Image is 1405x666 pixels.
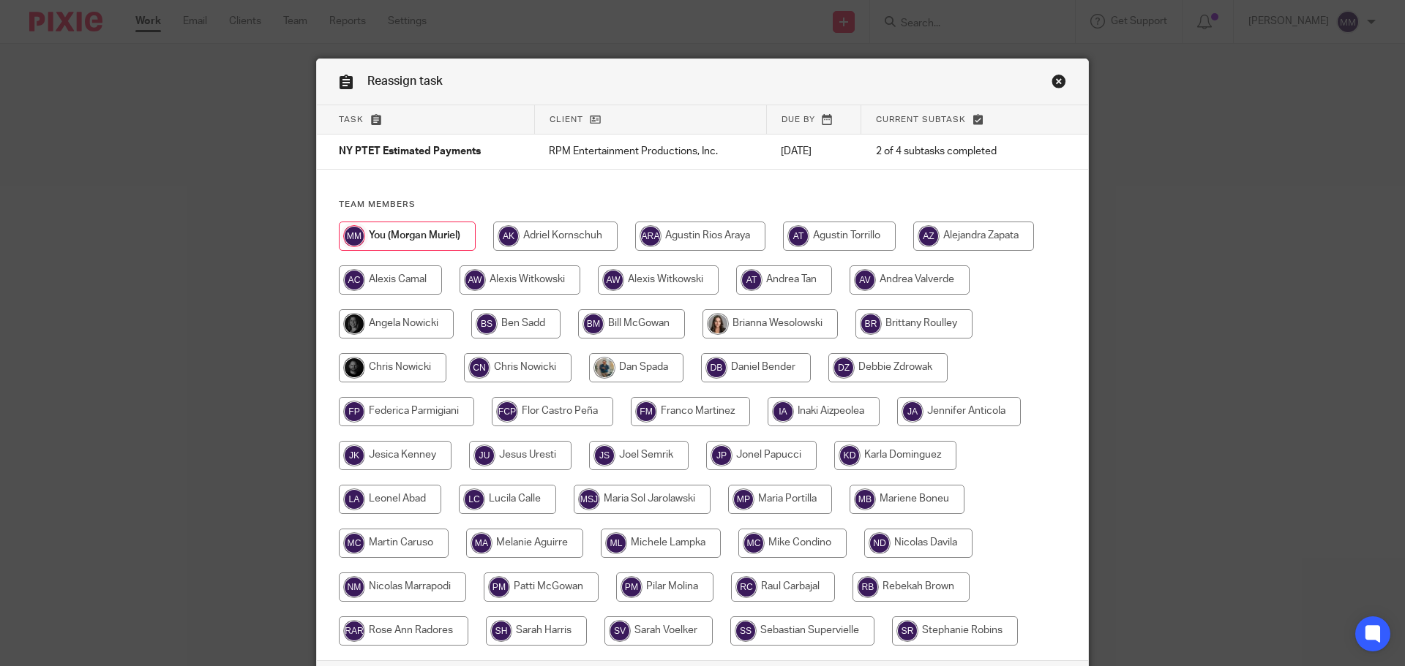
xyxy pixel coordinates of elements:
p: RPM Entertainment Productions, Inc. [549,144,752,159]
span: Current subtask [876,116,966,124]
span: Client [550,116,583,124]
span: Reassign task [367,75,443,87]
a: Close this dialog window [1052,74,1066,94]
h4: Team members [339,199,1066,211]
p: [DATE] [781,144,847,159]
span: Task [339,116,364,124]
td: 2 of 4 subtasks completed [861,135,1037,170]
span: NY PTET Estimated Payments [339,147,481,157]
span: Due by [782,116,815,124]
